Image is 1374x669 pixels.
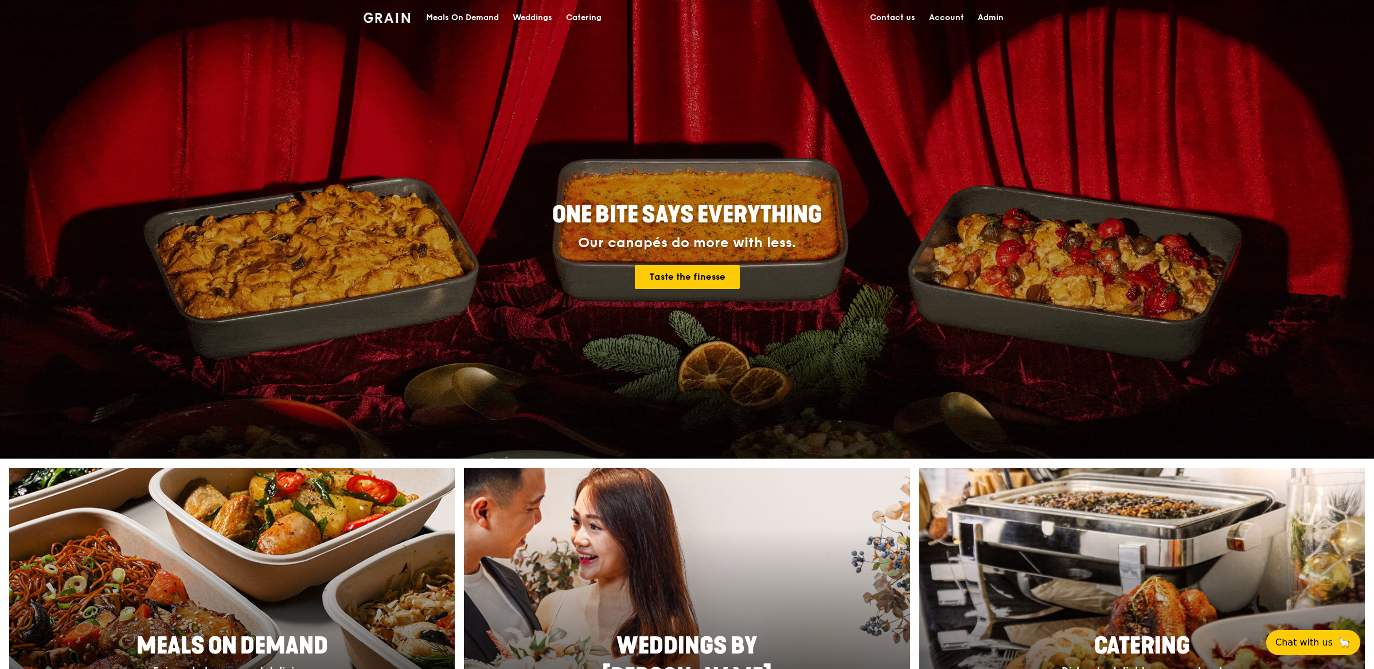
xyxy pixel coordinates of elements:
[559,1,608,35] a: Catering
[863,1,922,35] a: Contact us
[364,13,410,23] img: Grain
[1337,636,1351,650] span: 🦙
[922,1,971,35] a: Account
[506,1,559,35] a: Weddings
[426,1,499,35] div: Meals On Demand
[566,1,602,35] div: Catering
[552,201,822,229] span: ONE BITE SAYS EVERYTHING
[513,1,552,35] div: Weddings
[1094,632,1190,660] span: Catering
[635,265,740,289] a: Taste the finesse
[1266,630,1360,655] button: Chat with us🦙
[481,235,893,251] div: Our canapés do more with less.
[136,632,328,660] span: Meals On Demand
[1275,636,1333,650] span: Chat with us
[971,1,1010,35] a: Admin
